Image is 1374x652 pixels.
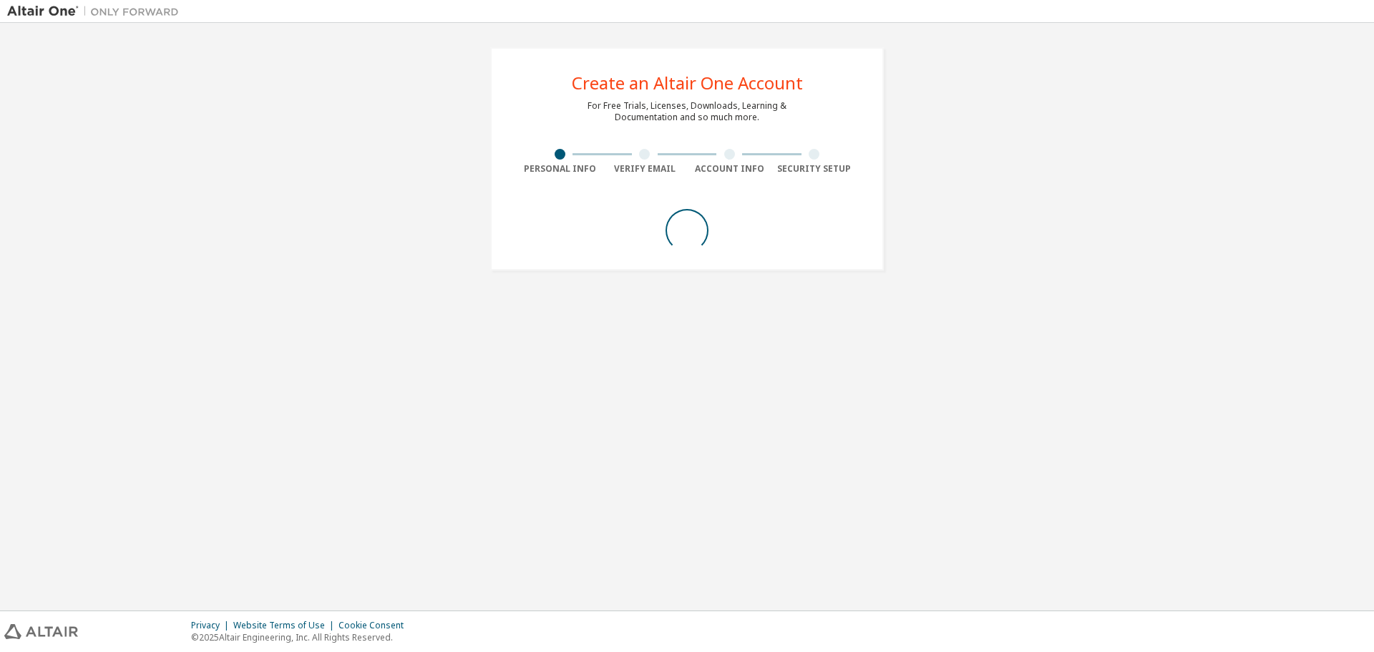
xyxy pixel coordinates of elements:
div: Account Info [687,163,772,175]
div: Website Terms of Use [233,620,338,631]
p: © 2025 Altair Engineering, Inc. All Rights Reserved. [191,631,412,643]
img: Altair One [7,4,186,19]
div: Personal Info [517,163,603,175]
div: Cookie Consent [338,620,412,631]
div: Security Setup [772,163,857,175]
div: Privacy [191,620,233,631]
div: For Free Trials, Licenses, Downloads, Learning & Documentation and so much more. [588,100,786,123]
div: Verify Email [603,163,688,175]
div: Create an Altair One Account [572,74,803,92]
img: altair_logo.svg [4,624,78,639]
